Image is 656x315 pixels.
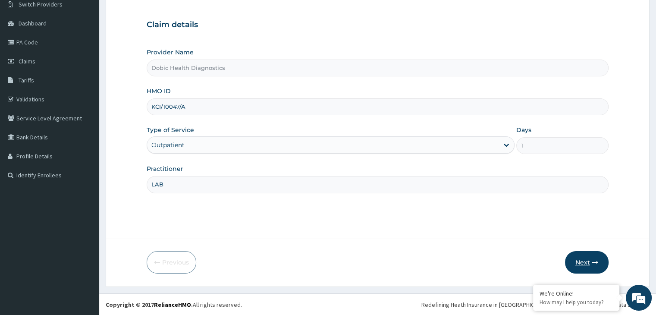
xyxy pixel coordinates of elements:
[16,43,35,65] img: d_794563401_company_1708531726252_794563401
[141,4,162,25] div: Minimize live chat window
[154,301,191,309] a: RelianceHMO
[147,48,194,57] label: Provider Name
[19,19,47,27] span: Dashboard
[540,299,613,306] p: How may I help you today?
[106,301,193,309] strong: Copyright © 2017 .
[147,126,194,134] label: Type of Service
[516,126,531,134] label: Days
[4,217,164,248] textarea: Type your message and hit 'Enter'
[147,98,608,115] input: Enter HMO ID
[565,251,609,274] button: Next
[421,300,650,309] div: Redefining Heath Insurance in [GEOGRAPHIC_DATA] using Telemedicine and Data Science!
[45,48,145,60] div: Chat with us now
[147,164,183,173] label: Practitioner
[147,176,608,193] input: Enter Name
[50,100,119,187] span: We're online!
[147,20,608,30] h3: Claim details
[147,251,196,274] button: Previous
[147,87,171,95] label: HMO ID
[19,76,34,84] span: Tariffs
[151,141,185,149] div: Outpatient
[19,57,35,65] span: Claims
[540,290,613,297] div: We're Online!
[19,0,63,8] span: Switch Providers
